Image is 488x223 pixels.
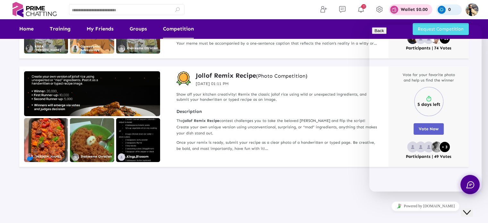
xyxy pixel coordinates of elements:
img: img [466,3,478,16]
iframe: chat widget [461,197,482,217]
small: (Photo Competition) [256,73,307,79]
img: IMGWA1755556426984.jpg [116,118,160,162]
span: 22 [361,4,366,9]
iframe: chat widget [369,199,482,213]
p: [DATE] 01:11 PM [196,81,307,87]
img: 683ed4866530a9605a755410_1756324506508.png [118,45,125,52]
img: 683ed4866530a9605a755410_1756324506508.png [72,153,79,161]
a: Training [50,19,71,39]
img: compititionbanner1753342907-2NoNH.jpg [24,71,160,116]
a: Jollof Remix Recipe(Photo Competition) [196,71,307,80]
a: Groups [130,19,147,39]
p: The contest challenges you to take the beloved [PERSON_NAME] and flip the script! Create your own... [176,118,379,136]
p: 0 [448,7,451,12]
img: 1754776260271.jpg [70,118,114,162]
img: logo [10,2,59,17]
p: ABBA [PERSON_NAME] [35,45,68,52]
p: Wallet $0.00 [401,7,428,12]
img: 1755269477458.jpg [24,118,68,162]
iframe: chat widget [369,25,482,192]
img: no_profile_image.svg [118,153,125,161]
img: 68701a5c75df9738c07e6f78_1754260010868.png [26,45,33,52]
p: Ihekweme Christian [81,155,112,159]
p: Once your remix is ready, submit your recipe as a clear photo of a handwritten or typed page. Be ... [176,140,379,152]
h3: Jollof Remix Recipe [196,71,307,80]
strong: Description [176,109,379,115]
button: Request Competition [413,23,469,35]
a: Competition [163,19,194,39]
strong: Jollof Remix Recipe [183,118,219,123]
img: 685006c58bec4b43fe5a292f_1751881247454.png [72,45,79,52]
a: My Friends [87,19,114,39]
p: Oluwayemisi Adekuoroye [81,45,114,52]
p: Kings Blossom [127,155,149,159]
p: Your meme must be accompanied by a one-sentence caption that reflects the nation’s reality in a w... [176,40,379,47]
img: competition-badge.svg [176,71,191,86]
p: Show off your kitchen creativity! Remix the classic jollof rice using wild or unexpected ingredie... [176,92,379,103]
img: 685ac97471744e6fe051d443_1755610091860.png [26,153,33,161]
a: Home [19,19,34,39]
p: [PERSON_NAME] [35,155,61,159]
p: Ihekweme Christian [127,47,158,50]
